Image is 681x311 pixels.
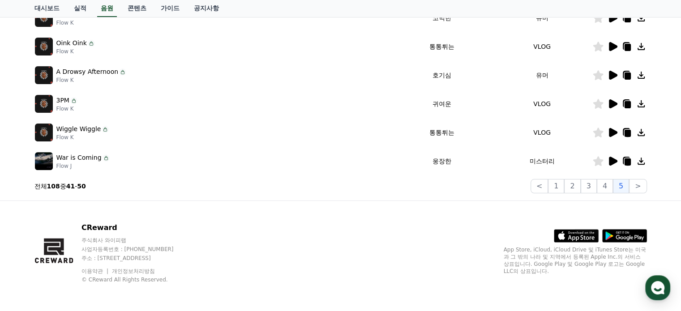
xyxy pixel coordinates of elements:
p: Flow K [56,19,103,26]
a: 대화 [59,237,116,259]
p: 사업자등록번호 : [PHONE_NUMBER] [81,246,191,253]
td: 통통튀는 [391,32,492,61]
a: 홈 [3,237,59,259]
span: 설정 [138,250,149,257]
button: 1 [548,179,564,193]
img: music [35,38,53,55]
a: 이용약관 [81,268,110,274]
strong: 108 [47,183,60,190]
img: music [35,66,53,84]
button: 5 [613,179,629,193]
td: 귀여운 [391,89,492,118]
p: Oink Oink [56,38,87,48]
td: VLOG [492,32,592,61]
button: 4 [597,179,613,193]
button: > [629,179,647,193]
p: Flow K [56,134,109,141]
p: 3PM [56,96,69,105]
td: 코믹한 [391,4,492,32]
button: 2 [564,179,580,193]
p: © CReward All Rights Reserved. [81,276,191,283]
img: music [35,95,53,113]
p: A Drowsy Afternoon [56,67,119,77]
a: 개인정보처리방침 [112,268,155,274]
p: Wiggle Wiggle [56,124,101,134]
td: 웅장한 [391,147,492,175]
td: 유머 [492,61,592,89]
button: 3 [581,179,597,193]
p: CReward [81,222,191,233]
td: 호기심 [391,61,492,89]
img: music [35,152,53,170]
td: VLOG [492,89,592,118]
span: 대화 [82,251,93,258]
td: VLOG [492,118,592,147]
p: Flow J [56,162,110,170]
p: Flow K [56,105,77,112]
td: 미스터리 [492,147,592,175]
img: music [35,9,53,27]
p: War is Coming [56,153,102,162]
p: Flow K [56,48,95,55]
a: 설정 [116,237,172,259]
p: Flow K [56,77,127,84]
span: 홈 [28,250,34,257]
p: 주식회사 와이피랩 [81,237,191,244]
button: < [531,179,548,193]
p: 주소 : [STREET_ADDRESS] [81,255,191,262]
strong: 50 [77,183,86,190]
img: music [35,124,53,141]
p: 전체 중 - [34,182,86,191]
strong: 41 [66,183,75,190]
p: App Store, iCloud, iCloud Drive 및 iTunes Store는 미국과 그 밖의 나라 및 지역에서 등록된 Apple Inc.의 서비스 상표입니다. Goo... [504,246,647,275]
td: 통통튀는 [391,118,492,147]
td: 유머 [492,4,592,32]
